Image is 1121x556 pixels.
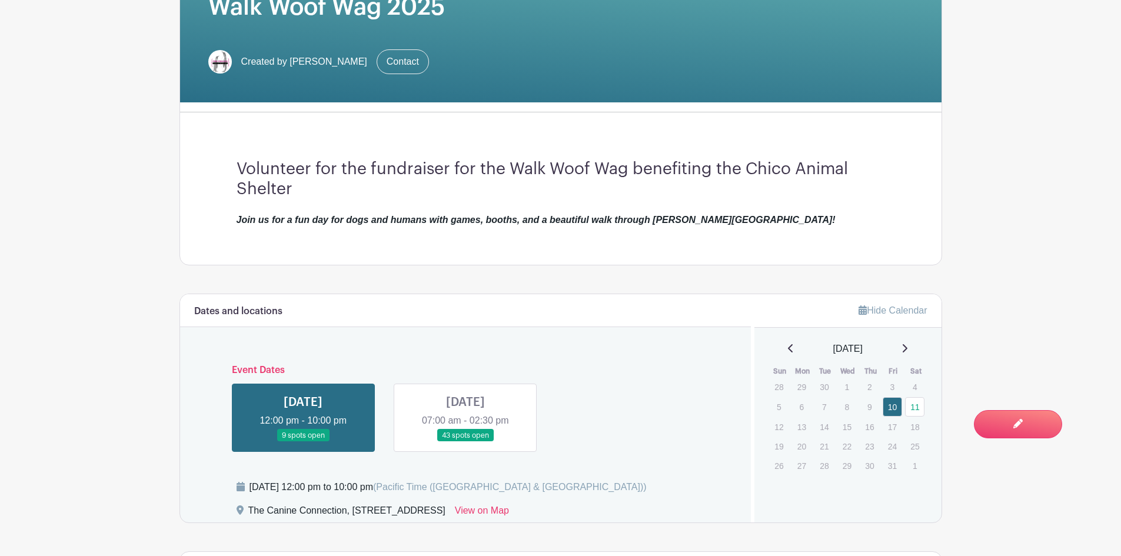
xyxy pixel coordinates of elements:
[860,457,879,475] p: 30
[814,378,834,396] p: 30
[814,398,834,416] p: 7
[237,215,836,225] em: Join us for a fun day for dogs and humans with games, booths, and a beautiful walk through [PERSO...
[814,418,834,436] p: 14
[250,480,647,494] div: [DATE] 12:00 pm to 10:00 pm
[769,398,789,416] p: 5
[208,50,232,74] img: PP%20LOGO.png
[860,418,879,436] p: 16
[814,437,834,455] p: 21
[377,49,429,74] a: Contact
[769,365,791,377] th: Sun
[905,397,924,417] a: 11
[241,55,367,69] span: Created by [PERSON_NAME]
[883,437,902,455] p: 24
[905,437,924,455] p: 25
[837,398,857,416] p: 8
[837,365,860,377] th: Wed
[792,378,811,396] p: 29
[904,365,927,377] th: Sat
[455,504,509,522] a: View on Map
[883,378,902,396] p: 3
[792,457,811,475] p: 27
[883,457,902,475] p: 31
[837,457,857,475] p: 29
[837,378,857,396] p: 1
[792,437,811,455] p: 20
[248,504,445,522] div: The Canine Connection, [STREET_ADDRESS]
[769,437,789,455] p: 19
[837,418,857,436] p: 15
[769,418,789,436] p: 12
[814,457,834,475] p: 28
[860,398,879,416] p: 9
[905,378,924,396] p: 4
[905,418,924,436] p: 18
[194,306,282,317] h6: Dates and locations
[882,365,905,377] th: Fri
[860,378,879,396] p: 2
[791,365,814,377] th: Mon
[769,457,789,475] p: 26
[237,159,885,199] h3: Volunteer for the fundraiser for the Walk Woof Wag benefiting the Chico Animal Shelter
[373,482,647,492] span: (Pacific Time ([GEOGRAPHIC_DATA] & [GEOGRAPHIC_DATA]))
[833,342,863,356] span: [DATE]
[860,437,879,455] p: 23
[814,365,837,377] th: Tue
[859,305,927,315] a: Hide Calendar
[883,418,902,436] p: 17
[905,457,924,475] p: 1
[883,397,902,417] a: 10
[769,378,789,396] p: 28
[792,418,811,436] p: 13
[222,365,709,376] h6: Event Dates
[859,365,882,377] th: Thu
[792,398,811,416] p: 6
[837,437,857,455] p: 22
